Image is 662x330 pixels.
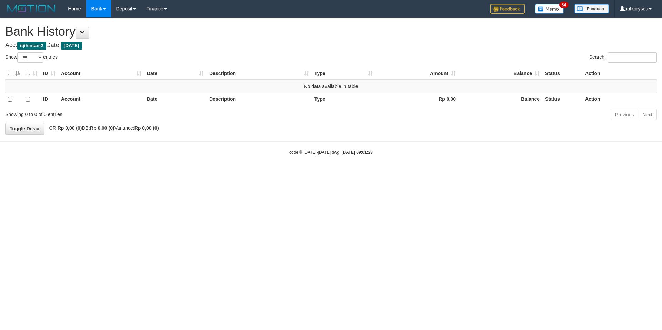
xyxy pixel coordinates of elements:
strong: Rp 0,00 (0) [58,125,82,131]
td: No data available in table [5,80,657,93]
small: code © [DATE]-[DATE] dwg | [289,150,373,155]
h4: Acc: Date: [5,42,657,49]
th: Account: activate to sort column ascending [58,66,144,80]
strong: Rp 0,00 (0) [90,125,114,131]
span: 34 [559,2,569,8]
th: Type [312,93,375,106]
img: panduan.png [574,4,609,13]
a: Previous [611,109,638,120]
th: Balance: activate to sort column ascending [459,66,542,80]
th: : activate to sort column ascending [23,66,40,80]
th: Balance [459,93,542,106]
select: Showentries [17,52,43,63]
h1: Bank History [5,25,657,39]
span: CR: DB: Variance: [46,125,159,131]
th: Status [542,93,582,106]
span: itjihintani2 [17,42,46,50]
th: Description [207,93,312,106]
th: Amount: activate to sort column ascending [375,66,459,80]
label: Show entries [5,52,58,63]
a: Next [638,109,657,120]
th: Description: activate to sort column ascending [207,66,312,80]
th: Date: activate to sort column ascending [144,66,207,80]
th: ID: activate to sort column ascending [40,66,58,80]
strong: Rp 0,00 (0) [134,125,159,131]
img: Button%20Memo.svg [535,4,564,14]
span: [DATE] [61,42,82,50]
label: Search: [589,52,657,63]
th: Date [144,93,207,106]
a: Toggle Descr [5,123,44,135]
img: Feedback.jpg [490,4,525,14]
img: MOTION_logo.png [5,3,58,14]
th: Status [542,66,582,80]
strong: [DATE] 09:01:23 [342,150,373,155]
input: Search: [608,52,657,63]
th: Account [58,93,144,106]
th: Action [582,93,657,106]
th: Rp 0,00 [375,93,459,106]
th: : activate to sort column descending [5,66,23,80]
th: Action [582,66,657,80]
div: Showing 0 to 0 of 0 entries [5,108,271,118]
th: Type: activate to sort column ascending [312,66,375,80]
th: ID [40,93,58,106]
